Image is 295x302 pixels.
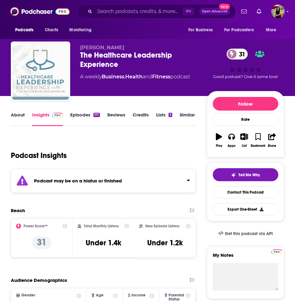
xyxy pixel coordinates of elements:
img: Podchaser Pro [271,249,282,254]
a: Reviews [107,112,125,126]
span: ⌘ K [183,7,194,15]
div: Apps [228,144,236,148]
button: open menu [11,24,41,36]
a: Show notifications dropdown [254,6,264,17]
p: 31 [32,237,52,249]
span: Get this podcast via API [225,231,273,236]
section: Click to expand status details [11,169,196,193]
img: User Profile [271,5,285,18]
button: open menu [220,24,263,36]
a: Episodes117 [70,112,100,126]
img: The Healthcare Leadership Experience [12,43,69,100]
img: tell me why sparkle [231,173,236,177]
div: A weekly podcast [80,73,190,81]
div: List [242,144,247,148]
h2: Audience Demographics [11,277,67,283]
span: For Podcasters [224,26,254,34]
span: Open Advanced [202,10,228,13]
a: Lists3 [156,112,172,126]
div: 117 [93,113,100,117]
span: and [143,74,152,80]
div: 31Good podcast? Give it some love! [207,45,284,83]
h3: Under 1.2k [147,238,183,247]
h3: Under 1.4k [86,238,121,247]
button: Bookmark [250,129,266,151]
button: Open AdvancedNew [199,8,230,15]
button: Show profile menu [271,5,285,18]
a: Contact This Podcast [213,186,278,198]
span: Podcasts [15,26,33,34]
img: Podchaser Pro [52,113,63,118]
span: Income [131,293,146,297]
div: Bookmark [251,144,265,148]
button: open menu [184,24,220,36]
a: 31 [227,49,248,59]
span: More [266,26,276,34]
button: Share [266,129,278,151]
span: Tell Me Why [238,173,260,177]
span: Monitoring [69,26,91,34]
div: 3 [169,113,172,117]
a: Health [125,74,143,80]
h2: Reach [11,208,25,213]
button: tell me why sparkleTell Me Why [213,168,278,181]
div: Share [268,144,276,148]
span: Parental Status [169,293,185,301]
button: Play [213,129,225,151]
span: Gender [21,293,35,297]
a: Business [102,74,124,80]
h2: Total Monthly Listens [84,224,119,228]
img: Podchaser - Follow, Share and Rate Podcasts [10,6,70,17]
a: Fitness [152,74,170,80]
a: Show notifications dropdown [239,6,249,17]
span: [PERSON_NAME] [80,45,124,50]
button: open menu [65,24,99,36]
input: Search podcasts, credits, & more... [95,7,183,16]
div: Search podcasts, credits, & more... [78,4,236,19]
span: Age [96,293,104,297]
a: Credits [133,112,149,126]
button: Apps [225,129,238,151]
span: New [219,4,230,10]
span: Charts [45,26,58,34]
span: Good podcast? Give it some love! [213,74,278,79]
a: Get this podcast via API [213,226,278,241]
h2: Power Score™ [24,224,48,228]
a: Pro website [271,248,282,254]
h2: New Episode Listens [145,224,179,228]
h1: Podcast Insights [11,151,67,160]
label: My Notes [213,252,278,263]
button: List [238,129,250,151]
span: Logged in as cassey [271,5,285,18]
strong: Podcast may be on a hiatus or finished [34,178,122,184]
span: For Business [188,26,213,34]
a: About [11,112,25,126]
span: 31 [233,49,248,59]
span: , [124,74,125,80]
button: Follow [213,97,278,111]
a: Similar [180,112,195,126]
div: Rate [213,113,278,126]
button: open menu [262,24,284,36]
a: InsightsPodchaser Pro [32,112,63,126]
div: Play [216,144,222,148]
a: Charts [41,24,62,36]
button: Export One-Sheet [213,203,278,215]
